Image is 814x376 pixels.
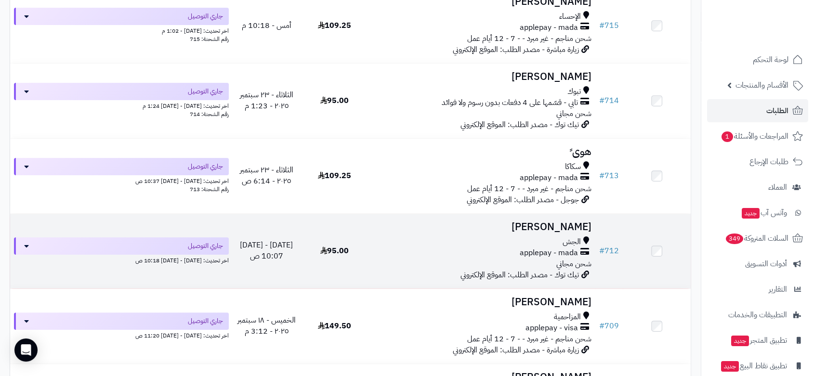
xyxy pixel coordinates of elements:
span: رقم الشحنة: 714 [190,110,229,118]
span: # [599,245,604,257]
a: وآتس آبجديد [707,201,808,224]
span: 109.25 [318,20,351,31]
span: التطبيقات والخدمات [728,308,787,322]
span: تطبيق المتجر [730,334,787,347]
a: #712 [599,245,619,257]
span: 149.50 [318,320,351,332]
span: الطلبات [766,104,788,117]
span: شحن مجاني [556,258,591,270]
span: 95.00 [320,95,349,106]
a: الطلبات [707,99,808,122]
img: logo-2.png [748,26,805,46]
span: جاري التوصيل [188,316,223,326]
a: #714 [599,95,619,106]
span: التقارير [769,283,787,296]
span: 1 [722,131,733,142]
span: لوحة التحكم [753,53,788,66]
a: أدوات التسويق [707,252,808,275]
span: جديد [721,361,739,372]
span: السلات المتروكة [725,232,788,245]
a: السلات المتروكة349 [707,227,808,250]
span: جديد [731,336,749,346]
span: المراجعات والأسئلة [721,130,788,143]
span: تيك توك - مصدر الطلب: الموقع الإلكتروني [460,269,579,281]
span: # [599,20,604,31]
span: applepay - mada [520,172,578,183]
h3: [PERSON_NAME] [372,221,591,233]
span: تبوك [567,86,581,97]
span: شحن مناجم - غير مبرد - - 7 - 12 أيام عمل [467,183,591,194]
a: #713 [599,170,619,182]
span: زيارة مباشرة - مصدر الطلب: الموقع الإلكتروني [453,344,579,356]
a: طلبات الإرجاع [707,150,808,173]
a: تطبيق المتجرجديد [707,329,808,352]
span: تيك توك - مصدر الطلب: الموقع الإلكتروني [460,119,579,130]
span: 349 [726,233,743,244]
span: applepay - mada [520,22,578,33]
span: زيارة مباشرة - مصدر الطلب: الموقع الإلكتروني [453,44,579,55]
span: جاري التوصيل [188,162,223,171]
span: # [599,170,604,182]
span: طلبات الإرجاع [749,155,788,169]
span: الجش [563,236,581,247]
div: اخر تحديث: [DATE] - [DATE] 1:24 م [14,100,229,110]
span: شحن مناجم - غير مبرد - - 7 - 12 أيام عمل [467,33,591,44]
span: أدوات التسويق [745,257,787,271]
span: applepay - mada [520,247,578,259]
span: تطبيق نقاط البيع [720,359,787,373]
h3: [PERSON_NAME] [372,71,591,82]
a: التقارير [707,278,808,301]
span: رقم الشحنة: 715 [190,35,229,43]
span: 109.25 [318,170,351,182]
a: التطبيقات والخدمات [707,303,808,326]
span: جاري التوصيل [188,241,223,251]
span: وآتس آب [741,206,787,220]
span: 95.00 [320,245,349,257]
div: اخر تحديث: [DATE] - 1:02 م [14,25,229,35]
span: العملاء [768,181,787,194]
div: اخر تحديث: [DATE] - [DATE] 10:18 ص [14,255,229,265]
span: رقم الشحنة: 713 [190,185,229,194]
span: الإحساء [559,11,581,22]
span: [DATE] - [DATE] 10:07 ص [240,239,293,262]
span: الثلاثاء - ٢٣ سبتمبر ٢٠٢٥ - 6:14 ص [240,164,293,187]
span: شحن مجاني [556,108,591,119]
span: تابي - قسّمها على 4 دفعات بدون رسوم ولا فوائد [442,97,578,108]
span: جديد [742,208,760,219]
div: اخر تحديث: [DATE] - [DATE] 10:37 ص [14,175,229,185]
h3: [PERSON_NAME] [372,297,591,308]
a: #709 [599,320,619,332]
a: العملاء [707,176,808,199]
span: applepay - visa [525,323,578,334]
h3: هوى ً [372,146,591,157]
span: الخميس - ١٨ سبتمبر ٢٠٢٥ - 3:12 م [237,314,296,337]
span: جاري التوصيل [188,87,223,96]
div: اخر تحديث: [DATE] - [DATE] 11:20 ص [14,330,229,340]
a: لوحة التحكم [707,48,808,71]
span: الثلاثاء - ٢٣ سبتمبر ٢٠٢٥ - 1:23 م [240,89,293,112]
span: جوجل - مصدر الطلب: الموقع الإلكتروني [467,194,579,206]
a: المراجعات والأسئلة1 [707,125,808,148]
span: أمس - 10:18 م [242,20,291,31]
span: # [599,320,604,332]
a: #715 [599,20,619,31]
div: Open Intercom Messenger [14,338,38,362]
span: المزاحمية [554,311,581,323]
span: الأقسام والمنتجات [735,78,788,92]
span: # [599,95,604,106]
span: جاري التوصيل [188,12,223,21]
span: سكاكا [565,161,581,172]
span: شحن مناجم - غير مبرد - - 7 - 12 أيام عمل [467,333,591,345]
